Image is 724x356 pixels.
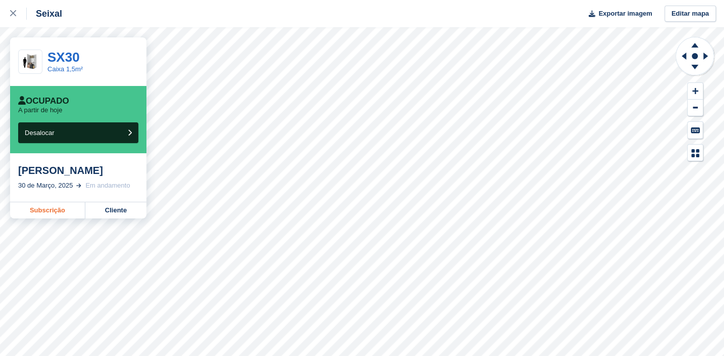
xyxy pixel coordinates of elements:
a: Cliente [85,202,146,218]
a: SX30 [47,50,80,65]
img: arrow-right-light-icn-cde0832a797a2874e46488d9cf13f60e5c3a73dbe684e267c42b8395dfbc2abf.svg [76,184,81,188]
font: Ocupado [26,96,69,106]
button: Exportar imagem [583,6,652,22]
div: Seixal [27,8,62,20]
button: Keyboard Shortcuts [688,122,703,139]
span: Exportar imagem [598,9,652,19]
button: Map Legend [688,145,703,161]
div: 30 de Março, 2025 [18,181,73,191]
p: A partir de hoje [18,106,62,114]
button: Desalocar [18,122,138,143]
img: 15-sqft-unit.jpg [19,53,42,71]
div: [PERSON_NAME] [18,164,138,176]
button: Zoom Out [688,100,703,116]
div: Em andamento [85,181,130,191]
a: Caixa 1,5m² [47,65,83,73]
span: Desalocar [25,129,55,137]
button: Zoom In [688,83,703,100]
a: Editar mapa [664,6,716,22]
a: Subscrição [10,202,85,218]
